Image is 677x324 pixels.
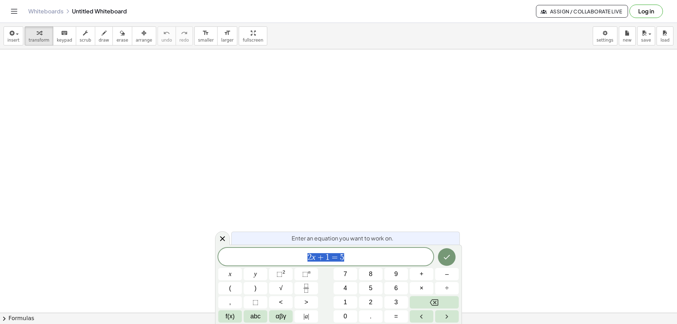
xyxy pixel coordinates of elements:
[224,29,231,37] i: format_size
[369,298,372,307] span: 2
[202,29,209,37] i: format_size
[369,283,372,293] span: 5
[312,252,316,262] var: x
[221,38,233,43] span: larger
[343,298,347,307] span: 1
[95,26,113,45] button: draw
[619,26,636,45] button: new
[343,312,347,321] span: 0
[294,268,318,280] button: Superscript
[25,26,53,45] button: transform
[229,298,231,307] span: ,
[269,268,293,280] button: Squared
[302,270,308,277] span: ⬚
[176,26,193,45] button: redoredo
[294,310,318,323] button: Absolute value
[244,268,267,280] button: y
[61,29,68,37] i: keyboard
[410,310,433,323] button: Left arrow
[410,282,433,294] button: Times
[99,38,109,43] span: draw
[116,38,128,43] span: erase
[8,6,20,17] button: Toggle navigation
[629,5,663,18] button: Log in
[276,312,286,321] span: αβγ
[410,296,459,308] button: Backspace
[641,38,651,43] span: save
[359,268,383,280] button: 8
[445,283,449,293] span: ÷
[239,26,267,45] button: fullscreen
[276,270,282,277] span: ⬚
[384,282,408,294] button: 6
[304,313,305,320] span: |
[218,268,242,280] button: x
[435,282,459,294] button: Divide
[269,282,293,294] button: Square root
[229,283,231,293] span: (
[384,268,408,280] button: 9
[420,269,423,279] span: +
[279,283,283,293] span: √
[158,26,176,45] button: undoundo
[244,296,267,308] button: Placeholder
[343,283,347,293] span: 4
[384,296,408,308] button: 3
[445,269,449,279] span: –
[80,38,91,43] span: scrub
[657,26,673,45] button: load
[218,296,242,308] button: ,
[250,312,261,321] span: abc
[57,38,72,43] span: keypad
[294,296,318,308] button: Greater than
[660,38,670,43] span: load
[198,38,214,43] span: smaller
[136,38,152,43] span: arrange
[53,26,76,45] button: keyboardkeypad
[243,38,263,43] span: fullscreen
[325,253,330,262] span: 1
[394,312,398,321] span: =
[194,26,218,45] button: format_sizesmaller
[218,310,242,323] button: Functions
[279,298,283,307] span: <
[359,296,383,308] button: 2
[536,5,628,18] button: Assign / Collaborate Live
[330,253,340,262] span: =
[217,26,237,45] button: format_sizelarger
[394,283,398,293] span: 6
[334,310,357,323] button: 0
[304,298,308,307] span: >
[244,310,267,323] button: Alphabet
[269,310,293,323] button: Greek alphabet
[4,26,23,45] button: insert
[394,298,398,307] span: 3
[623,38,632,43] span: new
[334,296,357,308] button: 1
[394,269,398,279] span: 9
[340,253,344,262] span: 5
[369,269,372,279] span: 8
[435,268,459,280] button: Minus
[308,313,309,320] span: |
[254,269,257,279] span: y
[359,282,383,294] button: 5
[179,38,189,43] span: redo
[76,26,95,45] button: scrub
[343,269,347,279] span: 7
[294,282,318,294] button: Fraction
[7,38,19,43] span: insert
[308,269,311,275] sup: n
[384,310,408,323] button: Equals
[593,26,617,45] button: settings
[161,38,172,43] span: undo
[316,253,326,262] span: +
[252,298,258,307] span: ⬚
[410,268,433,280] button: Plus
[255,283,257,293] span: )
[181,29,188,37] i: redo
[597,38,614,43] span: settings
[218,282,242,294] button: (
[244,282,267,294] button: )
[112,26,132,45] button: erase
